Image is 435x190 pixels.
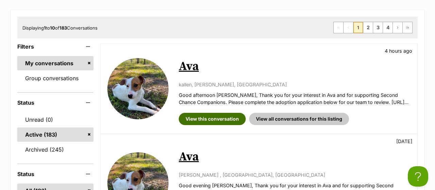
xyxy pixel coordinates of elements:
[373,22,383,33] a: Page 3
[17,127,93,142] a: Active (183)
[393,22,402,33] a: Next page
[363,22,373,33] a: Page 2
[17,100,93,106] header: Status
[403,22,412,33] a: Last page
[44,25,46,31] strong: 1
[383,22,393,33] a: Page 4
[17,56,93,70] a: My conversations
[17,71,93,85] a: Group conversations
[334,22,343,33] span: First page
[408,166,428,187] iframe: Help Scout Beacon - Open
[59,25,67,31] strong: 183
[179,149,199,165] a: Ava
[344,22,353,33] span: Previous page
[22,25,98,31] span: Displaying to of Conversations
[179,91,411,106] p: Good afternoon [PERSON_NAME], Thank you for your interest in Ava and for supporting Second Chance...
[333,22,413,33] nav: Pagination
[17,142,93,157] a: Archived (245)
[179,59,199,74] a: Ava
[17,171,93,177] header: Status
[353,22,363,33] span: Page 1
[17,113,93,127] a: Unread (0)
[17,44,93,50] header: Filters
[385,47,412,54] p: 4 hours ago
[179,171,411,178] p: [PERSON_NAME] , [GEOGRAPHIC_DATA], [GEOGRAPHIC_DATA]
[50,25,55,31] strong: 10
[179,81,411,88] p: kallen, [PERSON_NAME], [GEOGRAPHIC_DATA]
[396,138,412,145] p: [DATE]
[249,113,349,125] a: View all conversations for this listing
[179,113,246,125] a: View this conversation
[107,58,169,119] img: Ava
